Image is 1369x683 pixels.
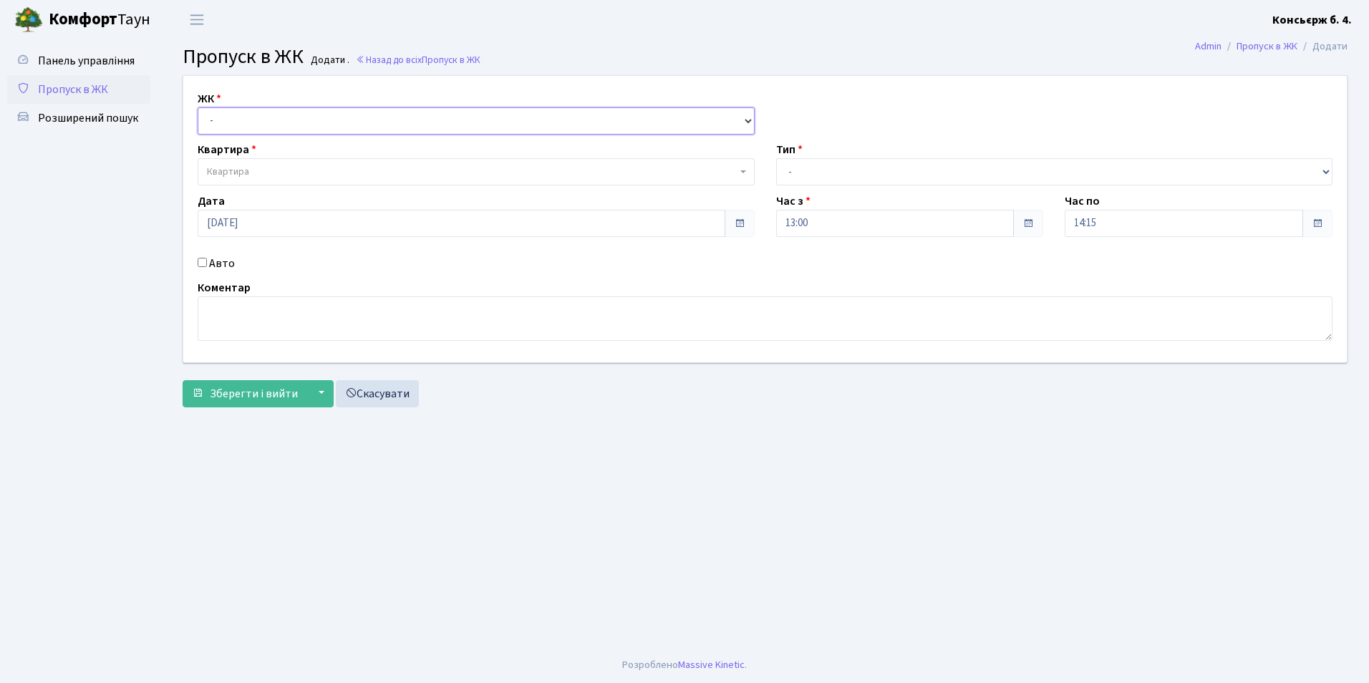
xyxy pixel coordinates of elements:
[207,165,249,179] span: Квартира
[1237,39,1297,54] a: Пропуск в ЖК
[1065,193,1100,210] label: Час по
[356,53,480,67] a: Назад до всіхПропуск в ЖК
[776,141,803,158] label: Тип
[198,141,256,158] label: Квартира
[183,380,307,407] button: Зберегти і вийти
[308,54,349,67] small: Додати .
[622,657,747,673] div: Розроблено .
[198,193,225,210] label: Дата
[209,255,235,272] label: Авто
[38,82,108,97] span: Пропуск в ЖК
[336,380,419,407] a: Скасувати
[7,47,150,75] a: Панель управління
[7,75,150,104] a: Пропуск в ЖК
[179,8,215,32] button: Переключити навігацію
[198,90,221,107] label: ЖК
[7,104,150,132] a: Розширений пошук
[14,6,43,34] img: logo.png
[422,53,480,67] span: Пропуск в ЖК
[776,193,811,210] label: Час з
[49,8,150,32] span: Таун
[1195,39,1222,54] a: Admin
[183,42,304,71] span: Пропуск в ЖК
[1297,39,1348,54] li: Додати
[198,279,251,296] label: Коментар
[1272,11,1352,29] a: Консьєрж б. 4.
[1272,12,1352,28] b: Консьєрж б. 4.
[210,386,298,402] span: Зберегти і вийти
[49,8,117,31] b: Комфорт
[38,53,135,69] span: Панель управління
[38,110,138,126] span: Розширений пошук
[1174,32,1369,62] nav: breadcrumb
[678,657,745,672] a: Massive Kinetic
